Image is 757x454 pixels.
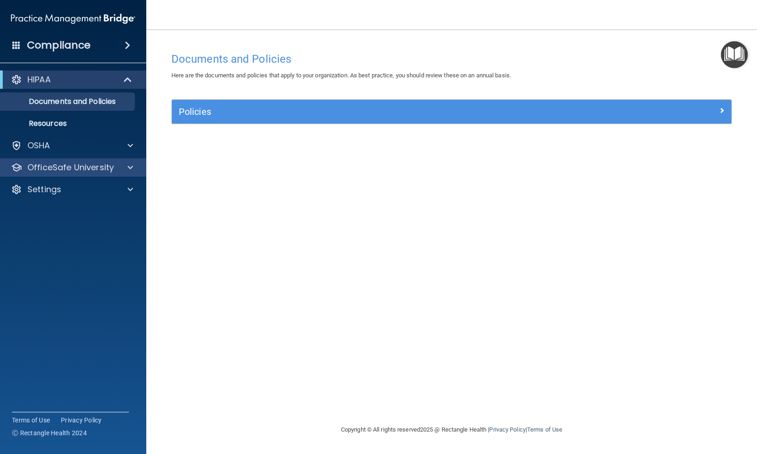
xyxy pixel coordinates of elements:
p: Resources [6,119,131,128]
div: Copyright © All rights reserved 2025 @ Rectangle Health | | [285,415,618,444]
span: Here are the documents and policies that apply to your organization. As best practice, you should... [171,72,511,79]
p: Documents and Policies [6,97,131,106]
a: Policies [179,104,725,119]
a: OfficeSafe University [11,162,133,173]
p: Settings [27,184,61,195]
span: Ⓒ Rectangle Health 2024 [12,428,87,438]
a: Terms of Use [527,426,562,433]
h5: Policies [179,107,585,117]
button: Open Resource Center [721,41,748,68]
img: PMB logo [11,10,135,28]
p: HIPAA [27,74,51,85]
a: Settings [11,184,133,195]
p: OfficeSafe University [27,162,114,173]
a: OSHA [11,140,133,151]
p: OSHA [27,140,50,151]
a: HIPAA [11,74,133,85]
a: Privacy Policy [489,426,525,433]
h4: Documents and Policies [171,53,732,65]
h4: Compliance [27,39,91,52]
a: Terms of Use [12,416,50,425]
a: Privacy Policy [61,416,102,425]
